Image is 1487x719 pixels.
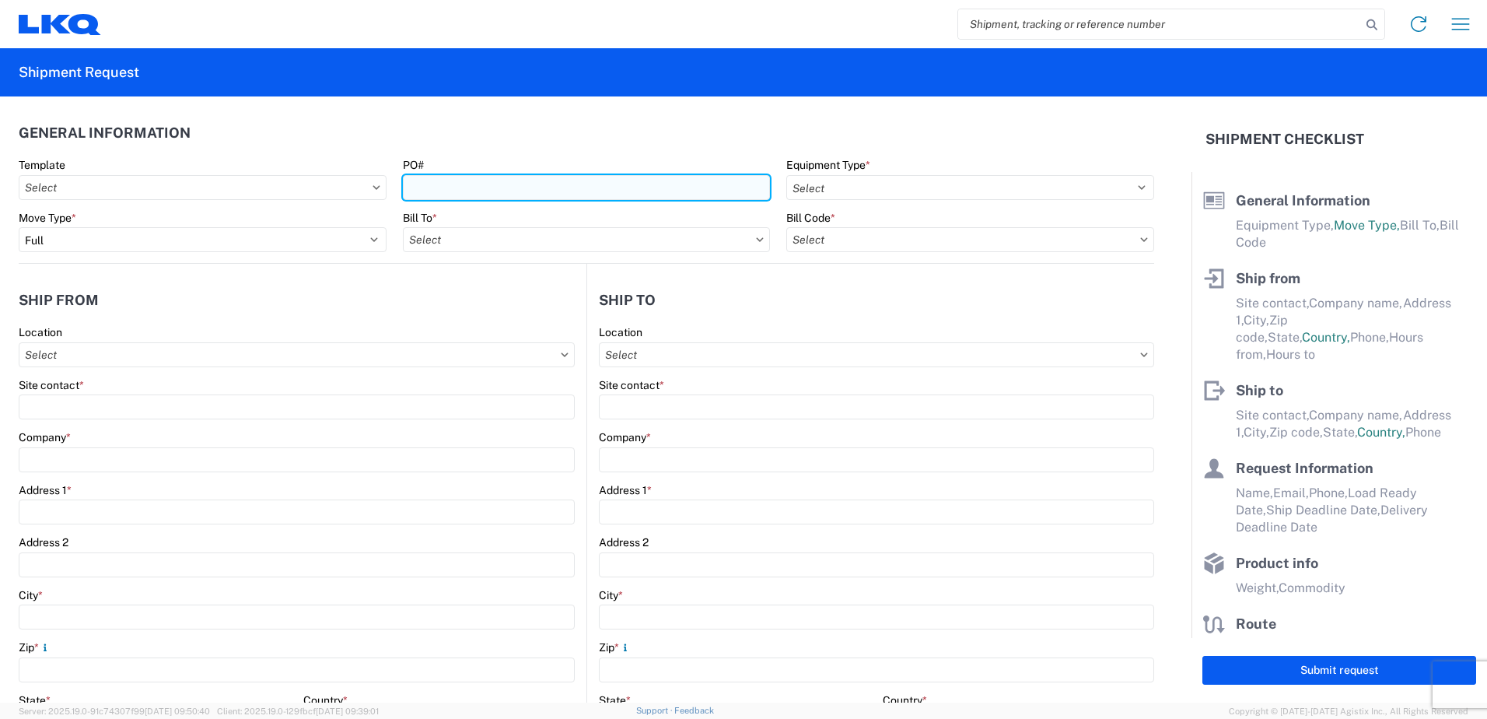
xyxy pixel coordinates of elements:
span: State, [1323,425,1357,440]
label: Location [599,325,642,339]
label: State [19,693,51,707]
span: Ship to [1236,382,1283,398]
input: Select [19,342,575,367]
span: Country, [1357,425,1405,440]
label: Company [599,430,651,444]
a: Feedback [674,706,714,715]
label: Bill Code [786,211,835,225]
span: Request Information [1236,460,1373,476]
input: Select [403,227,771,252]
span: Ship Deadline Date, [1266,503,1380,517]
span: Zip code, [1269,425,1323,440]
span: Phone, [1350,330,1389,345]
label: Address 1 [19,483,72,497]
label: PO# [403,158,424,172]
span: Email, [1273,486,1309,500]
span: Bill To, [1400,218,1440,233]
input: Shipment, tracking or reference number [958,9,1361,39]
span: Commodity [1279,580,1345,595]
span: Country, [1302,330,1350,345]
label: Address 2 [19,535,68,549]
span: State, [1268,330,1302,345]
button: Submit request [1202,656,1476,685]
span: Site contact, [1236,296,1309,310]
label: City [599,588,623,602]
span: General Information [1236,192,1370,209]
span: City, [1244,425,1269,440]
span: Move Type, [1334,218,1400,233]
label: City [19,588,43,602]
label: Zip [599,640,632,654]
span: Phone, [1309,486,1348,500]
a: Support [636,706,675,715]
h2: General Information [19,125,191,141]
input: Select [19,175,387,200]
span: [DATE] 09:39:01 [316,707,379,716]
span: Site contact, [1236,408,1309,423]
span: [DATE] 09:50:40 [145,707,210,716]
span: Name, [1236,486,1273,500]
span: Client: 2025.19.0-129fbcf [217,707,379,716]
h2: Ship to [599,293,656,308]
span: Weight, [1236,580,1279,595]
span: Route [1236,616,1276,632]
label: Country [883,693,927,707]
label: State [599,693,631,707]
label: Company [19,430,71,444]
span: Equipment Type, [1236,218,1334,233]
span: City, [1244,313,1269,328]
span: Phone [1405,425,1441,440]
label: Location [19,325,62,339]
input: Select [599,342,1154,367]
span: Hours to [1266,347,1315,362]
span: Company name, [1309,296,1403,310]
h2: Shipment Request [19,63,139,82]
span: Server: 2025.19.0-91c74307f99 [19,707,210,716]
label: Address 1 [599,483,652,497]
label: Address 2 [599,535,649,549]
label: Country [303,693,348,707]
label: Template [19,158,65,172]
label: Move Type [19,211,76,225]
label: Site contact [599,378,664,392]
h2: Shipment Checklist [1205,130,1364,149]
label: Equipment Type [786,158,870,172]
label: Zip [19,640,51,654]
span: Company name, [1309,408,1403,423]
label: Bill To [403,211,437,225]
input: Select [786,227,1154,252]
label: Site contact [19,378,84,392]
span: Ship from [1236,270,1300,286]
span: Product info [1236,555,1318,571]
h2: Ship from [19,293,99,308]
span: Copyright © [DATE]-[DATE] Agistix Inc., All Rights Reserved [1229,704,1468,718]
